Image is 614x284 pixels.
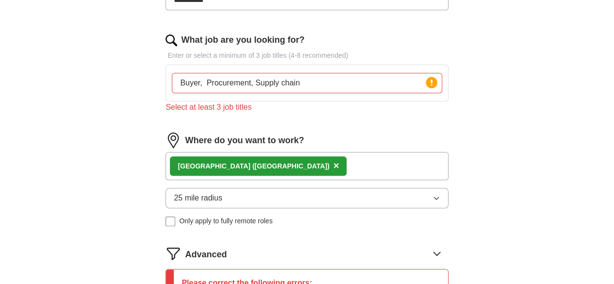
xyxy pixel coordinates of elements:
[333,160,339,171] span: ×
[185,248,227,261] span: Advanced
[179,216,272,226] span: Only apply to fully remote roles
[166,133,181,148] img: location.png
[166,101,448,113] div: Select at least 3 job titles
[185,134,304,147] label: Where do you want to work?
[178,162,250,170] strong: [GEOGRAPHIC_DATA]
[166,188,448,208] button: 25 mile radius
[252,162,330,170] span: ([GEOGRAPHIC_DATA])
[166,217,175,226] input: Only apply to fully remote roles
[172,73,442,93] input: Type a job title and press enter
[181,33,304,47] label: What job are you looking for?
[166,34,177,46] img: search.png
[174,192,222,204] span: 25 mile radius
[166,246,181,261] img: filter
[333,159,339,173] button: ×
[166,50,448,61] p: Enter or select a minimum of 3 job titles (4-8 recommended)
